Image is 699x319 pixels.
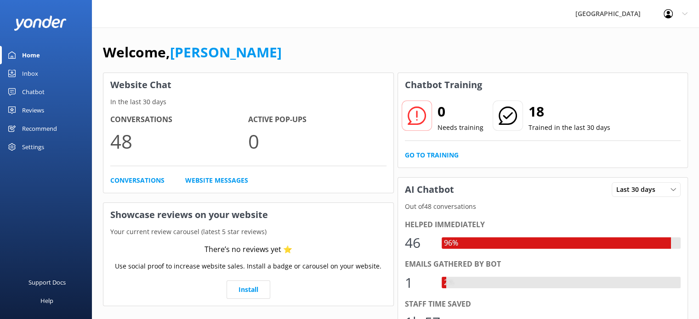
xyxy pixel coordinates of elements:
div: Reviews [22,101,44,119]
div: Support Docs [28,273,66,291]
p: 0 [248,126,386,157]
h3: Chatbot Training [398,73,489,97]
div: 1 [405,272,432,294]
img: yonder-white-logo.png [14,16,67,31]
p: Use social proof to increase website sales. Install a badge or carousel on your website. [115,261,381,271]
div: 2% [442,277,456,289]
div: 96% [442,237,460,249]
h3: AI Chatbot [398,178,461,201]
h3: Website Chat [103,73,393,97]
div: Settings [22,138,44,156]
a: Go to Training [405,150,459,160]
div: 46 [405,232,432,254]
a: [PERSON_NAME] [170,43,282,62]
h4: Active Pop-ups [248,114,386,126]
h2: 0 [438,101,483,123]
div: Home [22,46,40,64]
div: Emails gathered by bot [405,258,681,270]
p: 48 [110,126,248,157]
p: Trained in the last 30 days [529,123,610,133]
h3: Showcase reviews on your website [103,203,393,227]
div: Chatbot [22,83,45,101]
div: Help [40,291,53,310]
a: Install [227,280,270,299]
p: Out of 48 conversations [398,201,688,212]
h2: 18 [529,101,610,123]
div: Staff time saved [405,298,681,310]
div: There’s no reviews yet ⭐ [205,244,292,256]
a: Website Messages [185,175,248,185]
div: Helped immediately [405,219,681,231]
div: Recommend [22,119,57,138]
h1: Welcome, [103,41,282,63]
div: Inbox [22,64,38,83]
p: Your current review carousel (latest 5 star reviews) [103,227,393,237]
p: Needs training [438,123,483,133]
p: In the last 30 days [103,97,393,107]
a: Conversations [110,175,165,185]
h4: Conversations [110,114,248,126]
span: Last 30 days [616,185,661,195]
